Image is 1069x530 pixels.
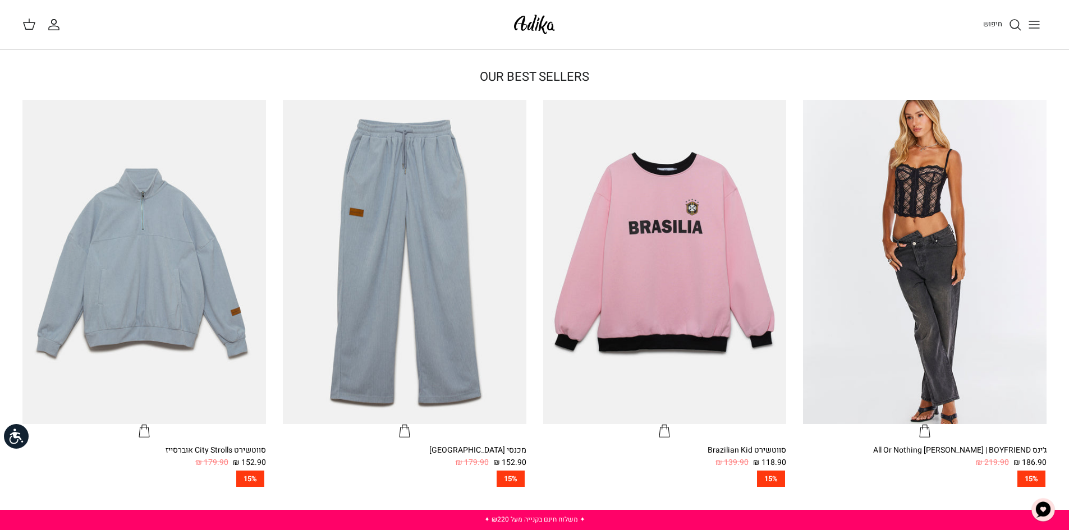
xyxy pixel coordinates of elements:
a: סווטשירט City Strolls אוברסייז 152.90 ₪ 179.90 ₪ [22,444,266,469]
span: 15% [236,471,264,487]
a: סווטשירט Brazilian Kid 118.90 ₪ 139.90 ₪ [543,444,787,469]
img: Adika IL [511,11,558,38]
span: 152.90 ₪ [233,457,266,469]
a: מכנסי טרנינג City strolls [283,100,526,439]
span: 118.90 ₪ [753,457,786,469]
button: Toggle menu [1022,12,1047,37]
a: חיפוש [983,18,1022,31]
span: 15% [1017,471,1045,487]
span: חיפוש [983,19,1002,29]
span: 179.90 ₪ [456,457,489,469]
a: ג׳ינס All Or Nothing קריס-קרוס | BOYFRIEND [803,100,1047,439]
div: סווטשירט City Strolls אוברסייז [22,444,266,457]
a: 15% [803,471,1047,487]
a: החשבון שלי [47,18,65,31]
span: 186.90 ₪ [1013,457,1047,469]
a: ג׳ינס All Or Nothing [PERSON_NAME] | BOYFRIEND 186.90 ₪ 219.90 ₪ [803,444,1047,469]
span: 179.90 ₪ [195,457,228,469]
a: 15% [22,471,266,487]
span: 15% [757,471,785,487]
a: 15% [543,471,787,487]
span: 139.90 ₪ [715,457,749,469]
div: מכנסי [GEOGRAPHIC_DATA] [283,444,526,457]
a: סווטשירט City Strolls אוברסייז [22,100,266,439]
a: סווטשירט Brazilian Kid [543,100,787,439]
a: 15% [283,471,526,487]
div: ג׳ינס All Or Nothing [PERSON_NAME] | BOYFRIEND [803,444,1047,457]
a: מכנסי [GEOGRAPHIC_DATA] 152.90 ₪ 179.90 ₪ [283,444,526,469]
button: צ'אט [1026,493,1060,527]
a: OUR BEST SELLERS [480,68,589,86]
a: ✦ משלוח חינם בקנייה מעל ₪220 ✦ [484,514,585,524]
span: 15% [497,471,525,487]
span: 152.90 ₪ [493,457,526,469]
div: סווטשירט Brazilian Kid [543,444,787,457]
span: 219.90 ₪ [976,457,1009,469]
